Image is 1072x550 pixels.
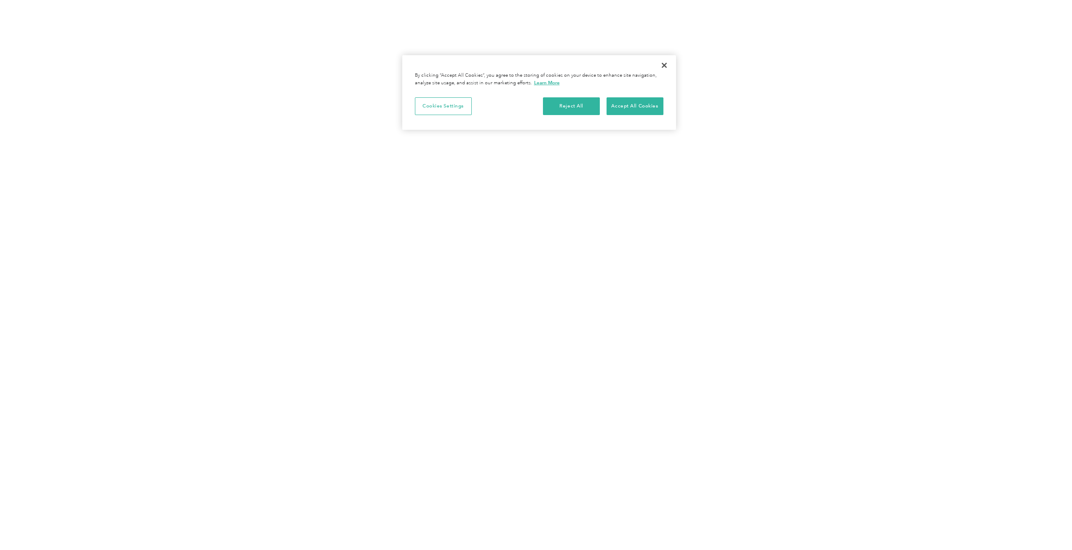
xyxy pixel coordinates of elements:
[415,97,472,115] button: Cookies Settings
[655,56,674,75] button: Close
[402,55,676,130] div: Cookie banner
[543,97,600,115] button: Reject All
[402,55,676,130] div: Privacy
[415,72,663,87] div: By clicking “Accept All Cookies”, you agree to the storing of cookies on your device to enhance s...
[534,80,560,86] a: More information about your privacy, opens in a new tab
[607,97,663,115] button: Accept All Cookies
